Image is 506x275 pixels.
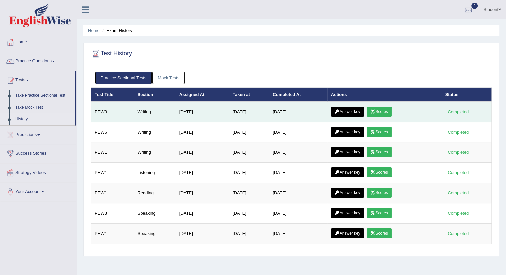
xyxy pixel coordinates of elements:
[91,183,134,203] td: PEW1
[12,102,75,114] a: Take Mock Test
[367,127,391,137] a: Scores
[445,210,471,217] div: Completed
[229,88,269,102] th: Taken at
[12,113,75,125] a: History
[134,224,175,244] td: Speaking
[12,90,75,102] a: Take Practice Sectional Test
[88,28,100,33] a: Home
[445,108,471,115] div: Completed
[0,144,76,161] a: Success Stories
[331,127,364,137] a: Answer key
[134,102,175,122] td: Writing
[367,228,391,238] a: Scores
[269,183,327,203] td: [DATE]
[229,163,269,183] td: [DATE]
[134,163,175,183] td: Listening
[134,88,175,102] th: Section
[0,33,76,50] a: Home
[101,27,132,34] li: Exam History
[134,142,175,163] td: Writing
[176,163,229,183] td: [DATE]
[269,122,327,142] td: [DATE]
[445,149,471,156] div: Completed
[95,72,152,84] a: Practice Sectional Tests
[269,203,327,224] td: [DATE]
[0,163,76,180] a: Strategy Videos
[269,163,327,183] td: [DATE]
[91,102,134,122] td: PEW3
[176,122,229,142] td: [DATE]
[269,142,327,163] td: [DATE]
[91,203,134,224] td: PEW3
[229,142,269,163] td: [DATE]
[91,88,134,102] th: Test Title
[327,88,442,102] th: Actions
[269,102,327,122] td: [DATE]
[331,147,364,157] a: Answer key
[229,224,269,244] td: [DATE]
[176,88,229,102] th: Assigned At
[176,224,229,244] td: [DATE]
[91,163,134,183] td: PEW1
[367,147,391,157] a: Scores
[0,126,76,142] a: Predictions
[471,3,478,9] span: 0
[269,224,327,244] td: [DATE]
[176,203,229,224] td: [DATE]
[445,189,471,196] div: Completed
[442,88,492,102] th: Status
[176,183,229,203] td: [DATE]
[152,72,185,84] a: Mock Tests
[134,183,175,203] td: Reading
[367,167,391,177] a: Scores
[331,228,364,238] a: Answer key
[0,71,75,88] a: Tests
[229,102,269,122] td: [DATE]
[445,169,471,176] div: Completed
[176,102,229,122] td: [DATE]
[445,129,471,136] div: Completed
[445,230,471,237] div: Completed
[331,188,364,198] a: Answer key
[134,203,175,224] td: Speaking
[0,52,76,69] a: Practice Questions
[229,183,269,203] td: [DATE]
[91,49,132,59] h2: Test History
[0,182,76,199] a: Your Account
[176,142,229,163] td: [DATE]
[367,107,391,117] a: Scores
[91,142,134,163] td: PEW1
[229,203,269,224] td: [DATE]
[269,88,327,102] th: Completed At
[331,107,364,117] a: Answer key
[91,122,134,142] td: PEW6
[331,208,364,218] a: Answer key
[367,188,391,198] a: Scores
[134,122,175,142] td: Writing
[331,167,364,177] a: Answer key
[229,122,269,142] td: [DATE]
[367,208,391,218] a: Scores
[91,224,134,244] td: PEW1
